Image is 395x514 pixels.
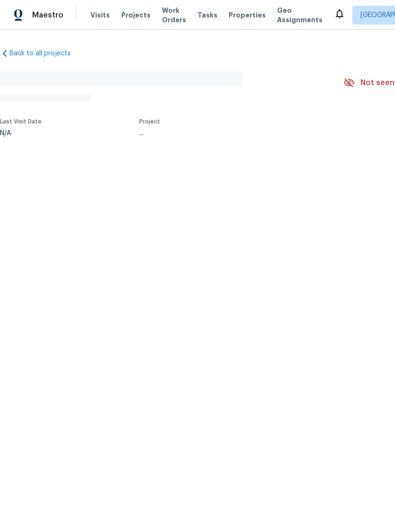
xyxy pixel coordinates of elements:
[197,12,217,18] span: Tasks
[277,6,323,25] span: Geo Assignments
[139,130,321,137] div: ...
[162,6,186,25] span: Work Orders
[139,119,160,124] span: Project
[32,10,63,20] span: Maestro
[121,10,151,20] span: Projects
[229,10,266,20] span: Properties
[90,10,110,20] span: Visits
